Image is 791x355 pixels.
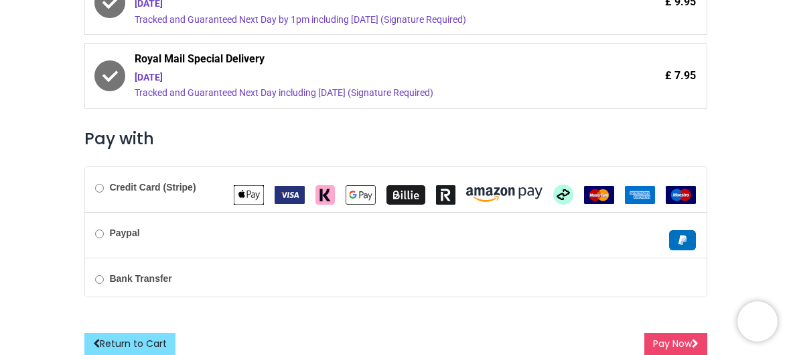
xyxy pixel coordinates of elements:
[466,187,543,202] img: Amazon Pay
[466,189,543,199] span: Amazon Pay
[669,234,696,245] span: Paypal
[386,189,425,199] span: Billie
[109,273,171,284] b: Bank Transfer
[109,227,139,238] b: Paypal
[109,182,196,193] b: Credit Card (Stripe)
[346,185,376,205] img: Google Pay
[275,186,305,204] img: VISA
[737,301,778,342] iframe: Brevo live chat
[234,189,264,199] span: Apple Pay
[386,185,425,205] img: Billie
[666,189,696,199] span: Maestro
[135,87,583,100] div: Tracked and Guaranteed Next Day including [DATE] (Signature Required)
[584,186,614,204] img: MasterCard
[315,189,335,199] span: Klarna
[95,184,104,193] input: Credit Card (Stripe)
[346,189,376,199] span: Google Pay
[95,230,104,238] input: Paypal
[135,13,583,27] div: Tracked and Guaranteed Next Day by 1pm including [DATE] (Signature Required)
[625,189,655,199] span: American Express
[95,275,104,284] input: Bank Transfer
[666,186,696,204] img: Maestro
[625,186,655,204] img: American Express
[135,71,583,85] div: [DATE]
[436,189,455,199] span: Revolut Pay
[135,52,583,70] span: Royal Mail Special Delivery
[275,189,305,199] span: VISA
[315,185,335,205] img: Klarna
[436,185,455,205] img: Revolut Pay
[553,185,573,205] img: Afterpay Clearpay
[84,128,707,150] h3: Pay with
[665,68,696,83] span: £ 7.95
[584,189,614,199] span: MasterCard
[234,185,264,205] img: Apple Pay
[669,230,696,250] img: Paypal
[553,189,573,199] span: Afterpay Clearpay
